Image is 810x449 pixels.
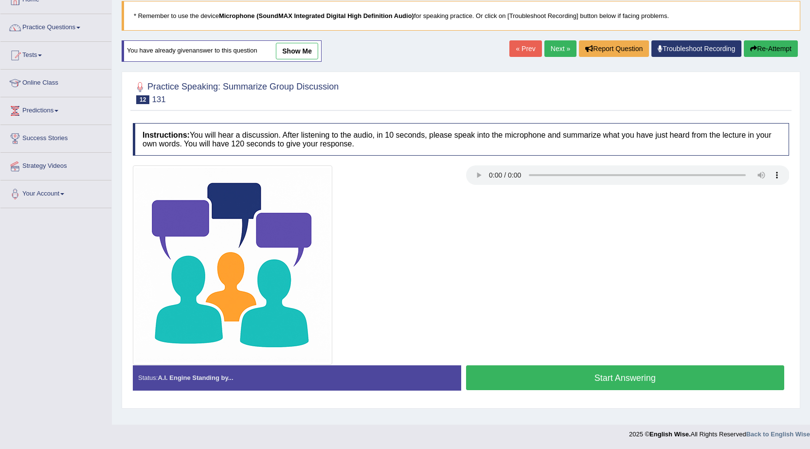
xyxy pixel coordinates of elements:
[629,425,810,439] div: 2025 © All Rights Reserved
[746,431,810,438] a: Back to English Wise
[0,70,111,94] a: Online Class
[466,365,785,390] button: Start Answering
[0,97,111,122] a: Predictions
[219,12,414,19] b: Microphone (SoundMAX Integrated Digital High Definition Audio)
[544,40,576,57] a: Next »
[0,180,111,205] a: Your Account
[649,431,690,438] strong: English Wise.
[0,14,111,38] a: Practice Questions
[509,40,541,57] a: « Prev
[152,95,165,104] small: 131
[133,365,461,390] div: Status:
[143,131,190,139] b: Instructions:
[122,1,800,31] blockquote: * Remember to use the device for speaking practice. Or click on [Troubleshoot Recording] button b...
[0,42,111,66] a: Tests
[122,40,322,62] div: You have already given answer to this question
[133,123,789,156] h4: You will hear a discussion. After listening to the audio, in 10 seconds, please speak into the mi...
[276,43,318,59] a: show me
[0,125,111,149] a: Success Stories
[744,40,798,57] button: Re-Attempt
[651,40,741,57] a: Troubleshoot Recording
[136,95,149,104] span: 12
[158,374,233,381] strong: A.I. Engine Standing by...
[579,40,649,57] button: Report Question
[0,153,111,177] a: Strategy Videos
[133,80,339,104] h2: Practice Speaking: Summarize Group Discussion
